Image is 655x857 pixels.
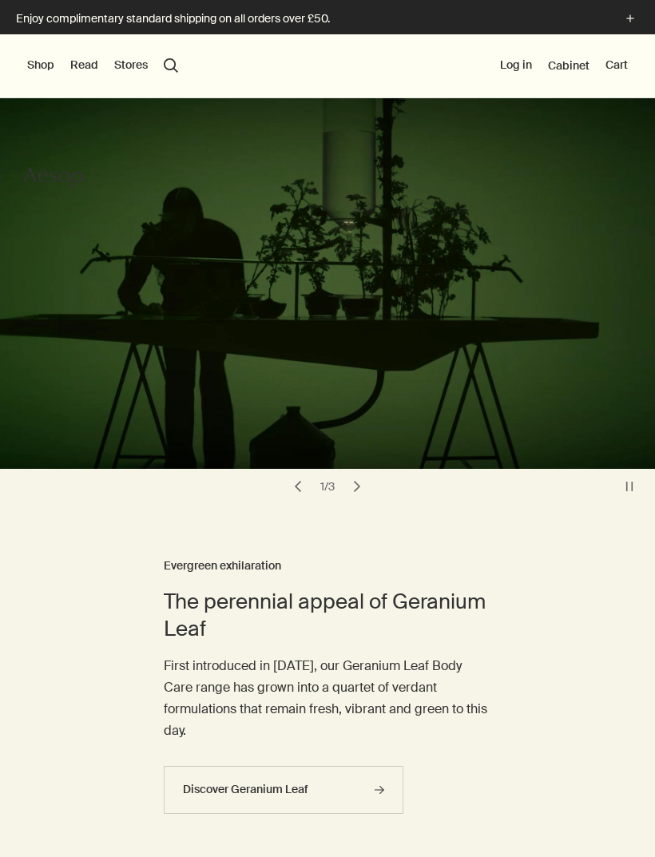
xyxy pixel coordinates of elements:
[164,766,403,814] a: Discover Geranium Leaf
[618,475,641,498] button: pause
[23,165,87,189] svg: Aesop
[70,58,98,73] button: Read
[16,10,605,27] p: Enjoy complimentary standard shipping on all orders over £50.
[114,58,148,73] button: Stores
[164,655,491,742] p: First introduced in [DATE], our Geranium Leaf Body Care range has grown into a quartet of verdant...
[287,475,309,498] button: previous slide
[548,58,589,73] a: Cabinet
[164,58,178,73] button: Open search
[164,557,491,576] h3: Evergreen exhilaration
[23,165,87,193] a: Aesop
[500,34,628,98] nav: supplementary
[500,58,532,73] button: Log in
[605,58,628,73] button: Cart
[16,10,639,28] button: Enjoy complimentary standard shipping on all orders over £50.
[164,588,491,643] h2: The perennial appeal of Geranium Leaf
[27,34,178,98] nav: primary
[346,475,368,498] button: next slide
[27,58,54,73] button: Shop
[316,479,339,494] div: 1 / 3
